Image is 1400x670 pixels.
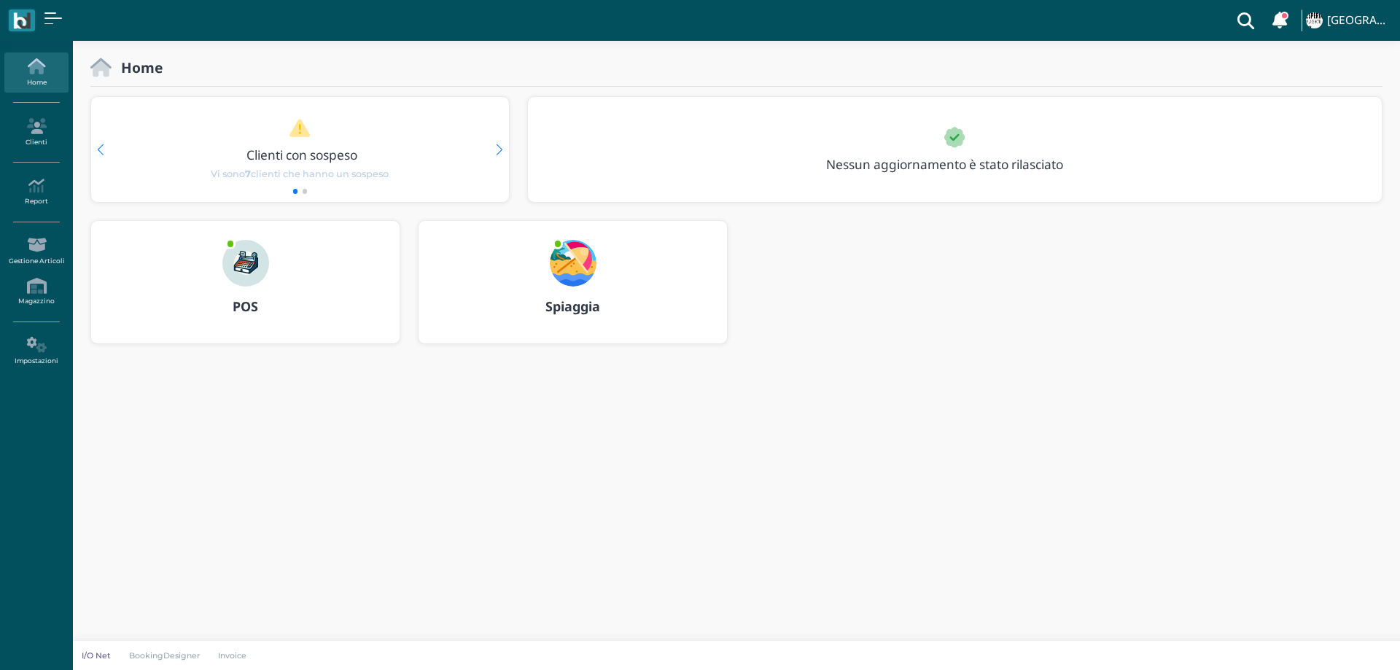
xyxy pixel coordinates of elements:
[112,60,163,75] h2: Home
[1306,12,1322,28] img: ...
[4,272,68,312] a: Magazzino
[496,144,502,155] div: Next slide
[528,97,1382,202] div: 1 / 1
[418,220,728,362] a: ... Spiaggia
[1296,625,1388,658] iframe: Help widget launcher
[545,297,600,315] b: Spiaggia
[4,112,68,152] a: Clienti
[1327,15,1391,27] h4: [GEOGRAPHIC_DATA]
[222,240,269,287] img: ...
[13,12,30,29] img: logo
[817,157,1097,171] h3: Nessun aggiornamento è stato rilasciato
[550,240,596,287] img: ...
[4,172,68,212] a: Report
[211,167,389,181] span: Vi sono clienti che hanno un sospeso
[245,168,251,179] b: 7
[233,297,258,315] b: POS
[1304,3,1391,38] a: ... [GEOGRAPHIC_DATA]
[91,97,509,202] div: 1 / 2
[4,331,68,371] a: Impostazioni
[119,118,481,181] a: Clienti con sospeso Vi sono7clienti che hanno un sospeso
[90,220,400,362] a: ... POS
[4,52,68,93] a: Home
[97,144,104,155] div: Previous slide
[4,231,68,271] a: Gestione Articoli
[122,148,483,162] h3: Clienti con sospeso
